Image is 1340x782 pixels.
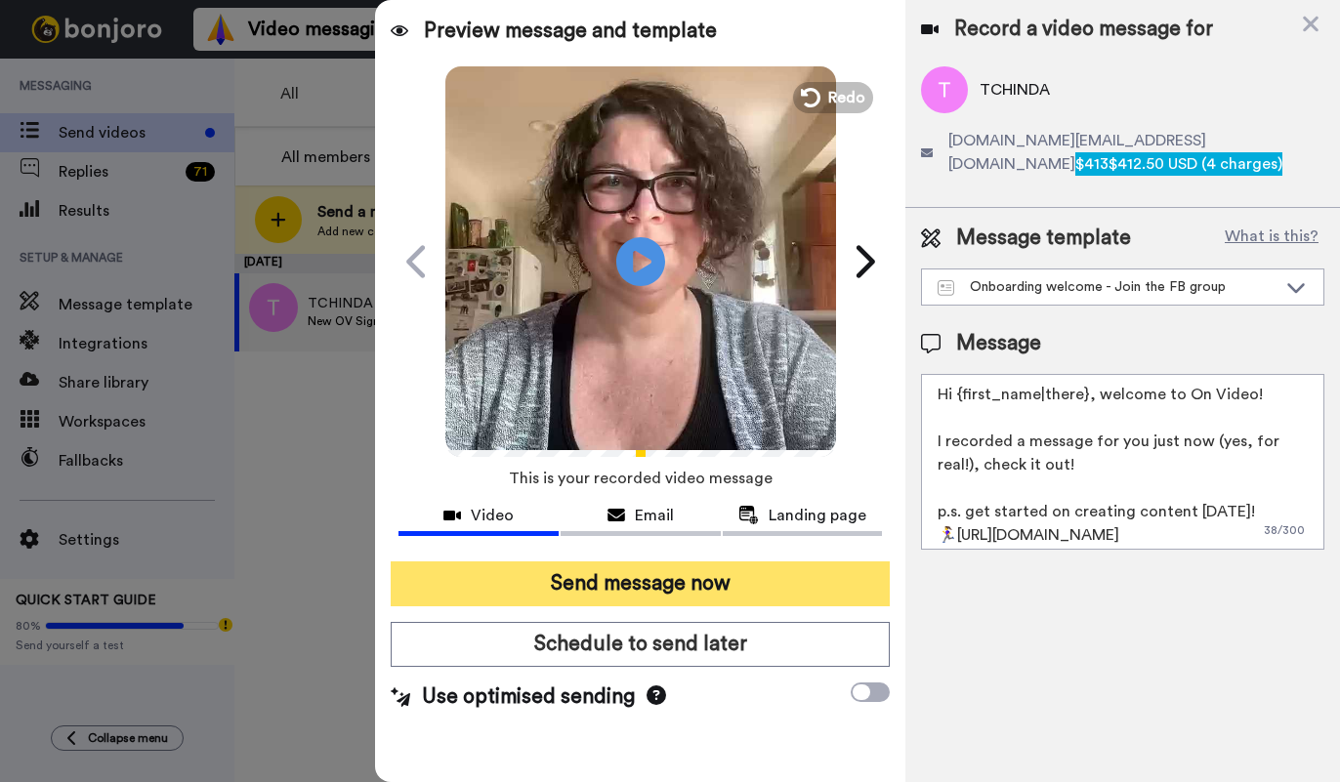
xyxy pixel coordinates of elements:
span: Message [956,329,1041,358]
span: This is your recorded video message [509,457,773,500]
span: $413 [1075,156,1109,172]
button: What is this? [1219,224,1324,253]
div: Onboarding welcome - Join the FB group [938,277,1277,297]
span: [DOMAIN_NAME][EMAIL_ADDRESS][DOMAIN_NAME] [948,129,1324,176]
textarea: Hi {first_name|there}, welcome to On Video! I recorded a message for you just now (yes, for real!... [921,374,1324,550]
span: Landing page [769,504,866,527]
span: Video [471,504,514,527]
button: Send message now [391,561,890,606]
span: Email [635,504,674,527]
img: Message-temps.svg [938,280,954,296]
span: Use optimised sending [422,682,635,712]
button: Schedule to send later [391,622,890,667]
span: Message template [956,224,1131,253]
span: $412.50 USD (4 charges) [1109,156,1282,172]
